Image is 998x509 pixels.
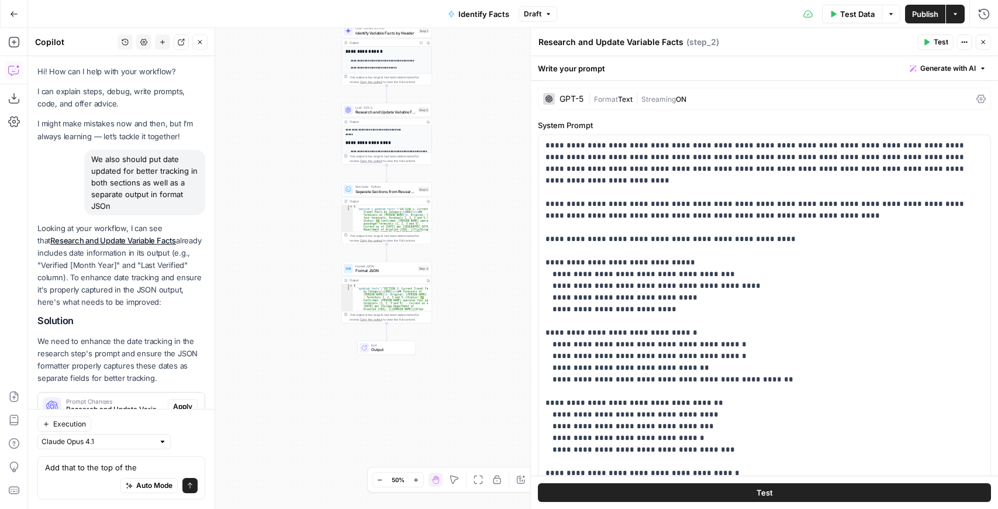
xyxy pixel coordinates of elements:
span: Publish [912,8,938,20]
div: Output [350,120,423,125]
button: Generate with AI [905,61,991,76]
span: Format JSON [355,268,416,274]
div: We also should put date updated for better tracking in both sections as well as a separate output... [84,150,205,215]
span: Auto Mode [136,480,172,491]
span: Research and Update Variable Facts (step_2) [66,404,163,415]
span: 50% [392,475,405,484]
span: Output [371,347,411,353]
span: Test [934,37,948,47]
div: Output [350,199,423,204]
h2: Solution [37,315,205,326]
span: Execution [53,419,86,429]
div: EndOutput [341,341,431,355]
div: Format JSONFormat JSONStep 4Output{ "updated_facts":"SECTION 1: Current Travel Facts by Category\... [341,262,431,324]
span: Format [594,95,618,104]
div: Write your prompt [531,56,998,80]
div: Step 5 [418,187,429,192]
div: This output is too large & has been abbreviated for review. to view the full content. [350,154,429,163]
p: We need to enhance the date tracking in the research step's prompt and ensure the JSON formatter ... [37,335,205,385]
span: Toggle code folding, rows 1 through 3 [350,205,353,208]
div: This output is too large & has been abbreviated for review. to view the full content. [350,75,429,84]
textarea: Add that to the top of the [45,462,198,473]
span: Research and Update Variable Facts [355,109,416,115]
div: Step 4 [418,266,429,271]
div: GPT-5 [560,95,583,103]
label: System Prompt [538,119,991,131]
span: | [633,92,641,104]
div: Step 1 [419,28,429,33]
span: Generate with AI [920,63,976,74]
button: Apply [168,399,198,414]
span: Text [618,95,633,104]
g: Edge from step_1 to step_2 [386,85,388,102]
span: LLM · GPT-5 [355,105,416,110]
div: Step 2 [418,108,429,113]
span: Toggle code folding, rows 1 through 3 [350,284,353,287]
button: Execution [37,417,91,432]
span: Test Data [840,8,875,20]
span: Apply [173,401,192,412]
div: Output [350,278,423,283]
span: LLM · Gemini 2.5 Pro [355,26,417,30]
p: Looking at your workflow, I can see that already includes date information in its output (e.g., "... [37,222,205,309]
span: Prompt Changes [66,398,163,404]
span: Copy the output [360,80,382,84]
span: Format JSON [355,264,416,269]
textarea: Research and Update Variable Facts [538,36,683,48]
div: 1 [342,284,353,287]
span: Run Code · Python [355,184,416,189]
span: ON [676,95,686,104]
g: Edge from step_4 to end [386,323,388,340]
span: ( step_2 ) [686,36,719,48]
div: Run Code · PythonSeparate Sections from Research OutputStep 5Output{ "section_1_updated_facts":"S... [341,183,431,245]
span: Separate Sections from Research Output [355,188,416,194]
p: I can explain steps, debug, write prompts, code, and offer advice. [37,85,205,110]
button: Test [918,35,954,50]
p: Hi! How can I help with your workflow? [37,66,205,78]
button: Publish [905,5,945,23]
span: Test [756,487,772,498]
div: Copilot [35,36,114,48]
button: Test Data [822,5,882,23]
div: Output [350,40,416,45]
div: This output is too large & has been abbreviated for review. to view the full content. [350,233,429,243]
button: Auto Mode [120,478,178,493]
input: Claude Opus 4.1 [42,436,154,448]
span: End [371,343,411,348]
div: 1 [342,205,353,208]
button: Test [538,483,991,502]
span: Copy the output [360,318,382,321]
span: Identify Variable Facts by Header [355,30,417,36]
span: Draft [524,9,541,19]
g: Edge from step_2 to step_5 [386,164,388,181]
div: This output is too large & has been abbreviated for review. to view the full content. [350,312,429,322]
span: Identify Facts [458,8,509,20]
button: Draft [519,6,557,22]
span: | [588,92,594,104]
span: Streaming [641,95,676,104]
g: Edge from step_5 to step_4 [386,244,388,261]
a: Research and Update Variable Facts [50,236,176,245]
span: Copy the output [360,159,382,163]
span: Copy the output [360,239,382,242]
button: Identify Facts [441,5,516,23]
p: I might make mistakes now and then, but I’m always learning — let’s tackle it together! [37,118,205,142]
